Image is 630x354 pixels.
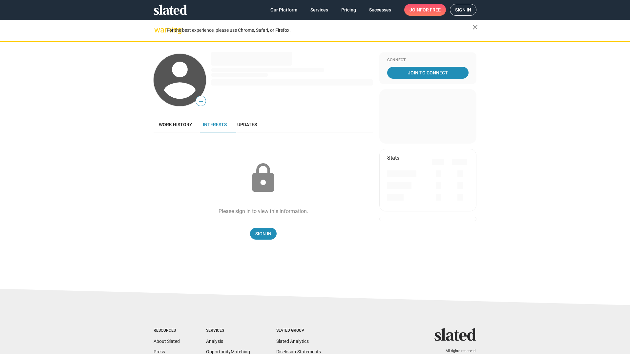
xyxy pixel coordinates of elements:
[336,4,361,16] a: Pricing
[387,58,469,63] div: Connect
[203,122,227,127] span: Interests
[450,4,476,16] a: Sign in
[196,97,206,106] span: —
[159,122,192,127] span: Work history
[364,4,396,16] a: Successes
[154,328,180,333] div: Resources
[198,117,232,132] a: Interests
[404,4,446,16] a: Joinfor free
[206,339,223,344] a: Analysis
[471,23,479,31] mat-icon: close
[206,328,250,333] div: Services
[276,328,321,333] div: Slated Group
[154,26,162,34] mat-icon: warning
[387,154,399,161] mat-card-title: Stats
[310,4,328,16] span: Services
[167,26,472,35] div: For the best experience, please use Chrome, Safari, or Firefox.
[247,162,280,195] mat-icon: lock
[388,67,467,79] span: Join To Connect
[369,4,391,16] span: Successes
[237,122,257,127] span: Updates
[255,228,271,240] span: Sign In
[265,4,303,16] a: Our Platform
[387,67,469,79] a: Join To Connect
[276,339,309,344] a: Slated Analytics
[219,208,308,215] div: Please sign in to view this information.
[409,4,441,16] span: Join
[270,4,297,16] span: Our Platform
[250,228,277,240] a: Sign In
[455,4,471,15] span: Sign in
[154,117,198,132] a: Work history
[305,4,333,16] a: Services
[232,117,262,132] a: Updates
[341,4,356,16] span: Pricing
[420,4,441,16] span: for free
[154,339,180,344] a: About Slated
